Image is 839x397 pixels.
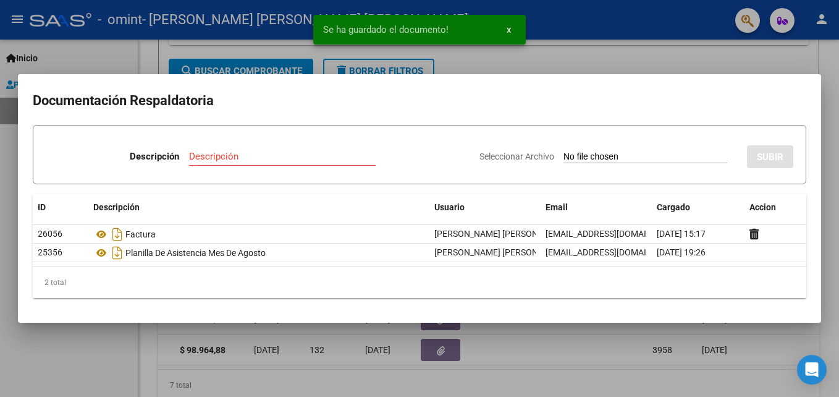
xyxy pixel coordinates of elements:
[434,229,568,239] span: [PERSON_NAME] [PERSON_NAME]
[33,194,88,221] datatable-header-cell: ID
[130,150,179,164] p: Descripción
[657,202,690,212] span: Cargado
[93,202,140,212] span: Descripción
[429,194,541,221] datatable-header-cell: Usuario
[541,194,652,221] datatable-header-cell: Email
[757,152,783,163] span: SUBIR
[749,202,776,212] span: Accion
[657,247,706,257] span: [DATE] 19:26
[652,194,744,221] datatable-header-cell: Cargado
[434,202,465,212] span: Usuario
[38,202,46,212] span: ID
[546,202,568,212] span: Email
[93,224,424,244] div: Factura
[497,19,521,41] button: x
[323,23,449,36] span: Se ha guardado el documento!
[546,229,683,239] span: [EMAIL_ADDRESS][DOMAIN_NAME]
[38,247,62,257] span: 25356
[109,243,125,263] i: Descargar documento
[546,247,683,257] span: [EMAIL_ADDRESS][DOMAIN_NAME]
[479,152,554,161] span: Seleccionar Archivo
[88,194,429,221] datatable-header-cell: Descripción
[109,224,125,244] i: Descargar documento
[434,247,568,257] span: [PERSON_NAME] [PERSON_NAME]
[657,229,706,239] span: [DATE] 15:17
[33,267,806,298] div: 2 total
[93,243,424,263] div: Planilla De Asistencia Mes De Agosto
[38,229,62,239] span: 26056
[797,355,827,385] div: Open Intercom Messenger
[747,145,793,168] button: SUBIR
[507,24,511,35] span: x
[744,194,806,221] datatable-header-cell: Accion
[33,89,806,113] h2: Documentación Respaldatoria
